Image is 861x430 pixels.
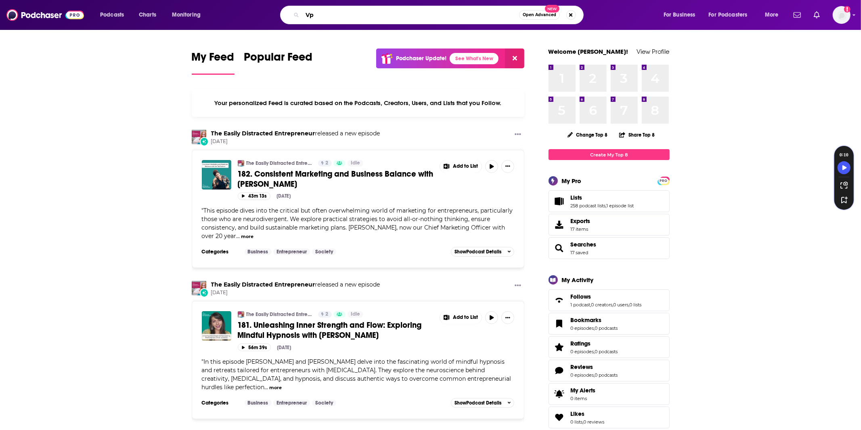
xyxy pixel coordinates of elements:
[273,249,310,255] a: Entrepreneur
[606,203,607,209] span: ,
[244,50,313,69] span: Popular Feed
[549,383,670,405] a: My Alerts
[455,249,501,255] span: Show Podcast Details
[591,302,591,308] span: ,
[571,250,589,255] a: 17 saved
[629,302,630,308] span: ,
[453,163,478,169] span: Add to List
[583,419,584,425] span: ,
[265,384,268,391] span: ...
[571,316,618,324] a: Bookmarks
[451,247,515,257] button: ShowPodcast Details
[202,311,231,341] a: 181. Unleashing Inner Strength and Flow: Exploring Mindful Hypnosis with Dr. Liz Slonena
[238,320,434,340] a: 181. Unleashing Inner Strength and Flow: Exploring Mindful Hypnosis with [PERSON_NAME]
[202,207,513,240] span: "
[246,311,313,318] a: The Easily Distracted Entrepreneur
[765,9,779,21] span: More
[595,325,618,331] a: 0 podcasts
[545,5,559,13] span: New
[619,127,655,143] button: Share Top 8
[584,419,605,425] a: 0 reviews
[94,8,134,21] button: open menu
[571,363,618,371] a: Reviews
[312,400,336,406] a: Society
[562,177,582,185] div: My Pro
[614,302,629,308] a: 0 users
[246,160,313,167] a: The Easily Distracted Entrepreneur
[549,149,670,160] a: Create My Top 8
[244,50,313,75] a: Popular Feed
[202,358,511,391] span: "
[571,293,591,300] span: Follows
[523,13,556,17] span: Open Advanced
[571,410,605,417] a: Likes
[453,314,478,320] span: Add to List
[200,137,209,146] div: New Episode
[571,410,585,417] span: Likes
[549,336,670,358] span: Ratings
[269,384,282,391] button: more
[571,372,594,378] a: 0 episodes
[595,349,618,354] a: 0 podcasts
[709,9,748,21] span: For Podcasters
[563,130,613,140] button: Change Top 8
[551,412,568,423] a: Likes
[571,363,593,371] span: Reviews
[202,400,238,406] h3: Categories
[351,310,360,318] span: Idle
[238,311,244,318] img: The Easily Distracted Entrepreneur
[348,311,363,318] a: Idle
[238,192,270,200] button: 43m 13s
[6,7,84,23] img: Podchaser - Follow, Share and Rate Podcasts
[326,310,329,318] span: 2
[551,242,568,254] a: Searches
[348,160,363,167] a: Idle
[238,169,434,189] span: 182. Consistent Marketing and Business Balance with [PERSON_NAME]
[100,9,124,21] span: Podcasts
[318,311,332,318] a: 2
[571,316,602,324] span: Bookmarks
[396,55,446,62] p: Podchaser Update!
[571,241,597,248] a: Searches
[211,281,380,289] h3: released a new episode
[501,160,514,173] button: Show More Button
[302,8,519,21] input: Search podcasts, credits, & more...
[501,311,514,324] button: Show More Button
[440,311,482,324] button: Show More Button
[511,281,524,291] button: Show More Button
[245,400,272,406] a: Business
[607,203,634,209] a: 1 episode list
[658,8,706,21] button: open menu
[202,160,231,190] img: 182. Consistent Marketing and Business Balance with Jen McFarland
[549,407,670,428] span: Likes
[351,159,360,167] span: Idle
[245,249,272,255] a: Business
[192,89,525,117] div: Your personalized Feed is curated based on the Podcasts, Creators, Users, and Lists that you Follow.
[192,50,235,75] a: My Feed
[192,281,206,295] img: The Easily Distracted Entrepreneur
[312,249,336,255] a: Society
[549,237,670,259] span: Searches
[571,302,591,308] a: 1 podcast
[450,53,499,64] a: See What's New
[551,365,568,376] a: Reviews
[238,160,244,167] img: The Easily Distracted Entrepreneur
[571,387,596,394] span: My Alerts
[571,203,606,209] a: 258 podcast lists
[811,8,823,22] a: Show notifications dropdown
[551,318,568,329] a: Bookmarks
[192,50,235,69] span: My Feed
[277,193,291,199] div: [DATE]
[318,160,332,167] a: 2
[571,396,596,401] span: 0 items
[551,295,568,306] a: Follows
[571,217,591,225] span: Exports
[790,8,804,22] a: Show notifications dropdown
[613,302,614,308] span: ,
[511,130,524,140] button: Show More Button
